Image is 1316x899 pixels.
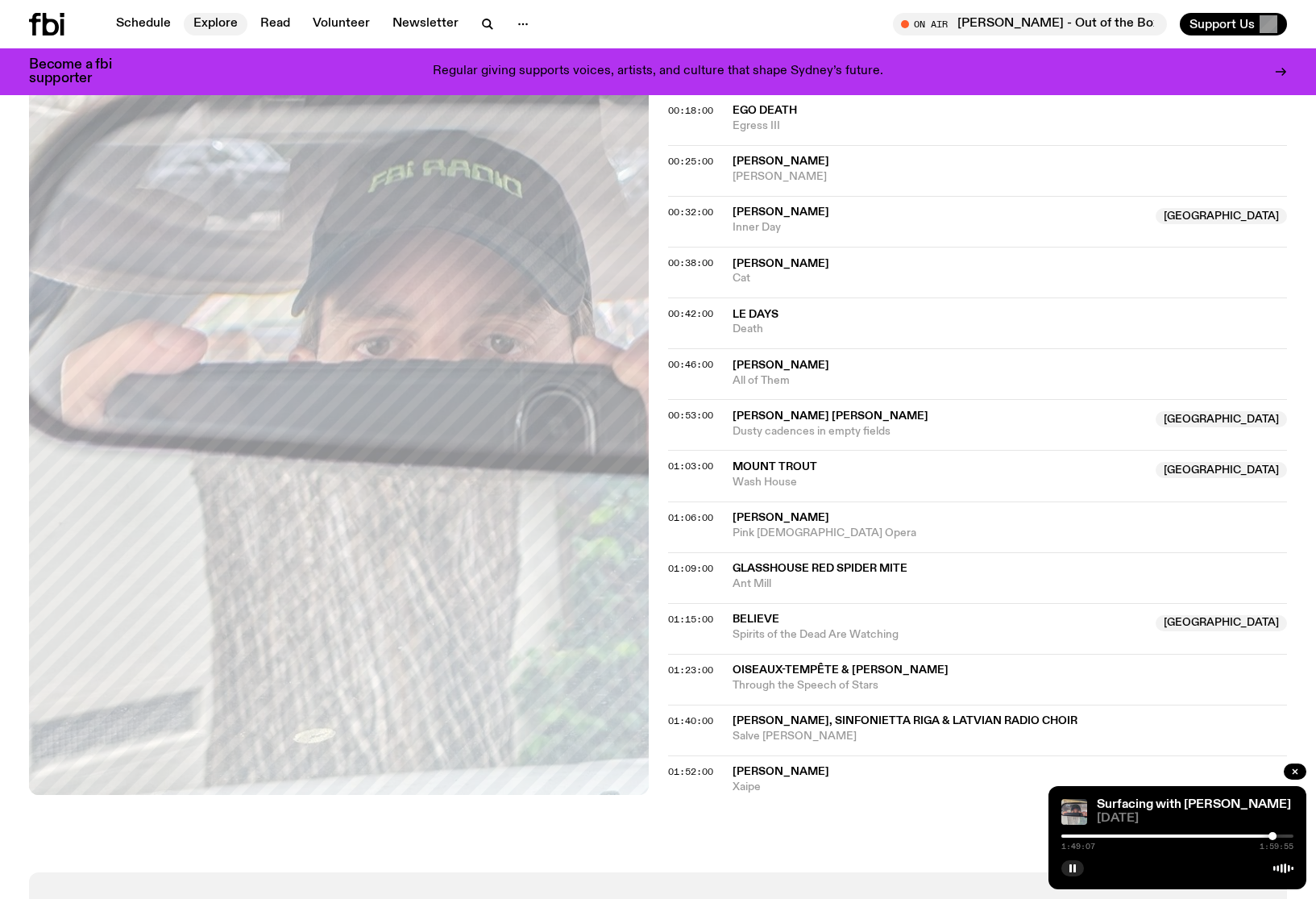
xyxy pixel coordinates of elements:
[733,169,1288,185] span: [PERSON_NAME]
[1156,615,1287,631] span: [GEOGRAPHIC_DATA]
[251,13,300,35] a: Read
[668,360,713,369] button: 00:46:00
[668,307,713,320] span: 00:42:00
[733,119,1288,134] span: Egress III
[733,271,1288,286] span: Cat
[668,511,713,524] span: 01:06:00
[733,220,1147,235] span: Inner Day
[433,65,883,79] p: Regular giving supports voices, artists, and culture that shape Sydney’s future.
[106,13,181,35] a: Schedule
[668,717,713,726] button: 01:40:00
[1097,813,1293,825] span: [DATE]
[733,576,1288,592] span: Ant Mill
[668,106,713,115] button: 00:18:00
[668,462,713,471] button: 01:03:00
[1260,843,1293,851] span: 1:59:55
[733,664,949,676] span: Oiseaux-Tempête & [PERSON_NAME]
[668,460,713,472] span: 01:03:00
[668,615,713,624] button: 01:15:00
[668,259,713,268] button: 00:38:00
[668,256,713,269] span: 00:38:00
[668,358,713,371] span: 00:46:00
[733,424,1147,439] span: Dusty cadences in empty fields
[668,564,713,573] button: 01:09:00
[668,206,713,219] span: 00:32:00
[1156,411,1287,427] span: [GEOGRAPHIC_DATA]
[668,514,713,522] button: 01:06:00
[733,461,817,472] span: Mount Trout
[893,13,1167,35] button: On Air[PERSON_NAME] - Out of the Box
[733,156,829,167] span: [PERSON_NAME]
[1189,17,1255,31] span: Support Us
[668,155,713,168] span: 00:25:00
[668,310,713,318] button: 00:42:00
[668,664,713,676] span: 01:23:00
[733,512,829,523] span: [PERSON_NAME]
[733,766,829,777] span: [PERSON_NAME]
[29,58,132,85] h3: Become a fbi supporter
[733,715,1077,726] span: [PERSON_NAME], Sinfonietta Riga & Latvian Radio Choir
[733,309,778,320] span: Le Days
[733,526,1288,541] span: Pink [DEMOGRAPHIC_DATA] Opera
[733,563,907,574] span: Glasshouse Red Spider Mite
[303,13,380,35] a: Volunteer
[733,206,829,218] span: [PERSON_NAME]
[1180,13,1287,35] button: Support Us
[733,678,1288,693] span: Through the Speech of Stars
[733,780,1288,795] span: Xaipe
[1097,798,1291,811] a: Surfacing with [PERSON_NAME]
[733,729,1288,744] span: Salve [PERSON_NAME]
[668,613,713,626] span: 01:15:00
[668,409,713,422] span: 00:53:00
[668,768,713,776] button: 01:52:00
[668,562,713,575] span: 01:09:00
[668,765,713,778] span: 01:52:00
[668,157,713,166] button: 00:25:00
[733,627,1147,643] span: Spirits of the Dead Are Watching
[383,13,468,35] a: Newsletter
[733,105,797,116] span: Ego Death
[668,666,713,675] button: 01:23:00
[733,475,1147,490] span: Wash House
[733,322,1288,337] span: Death
[733,258,829,269] span: [PERSON_NAME]
[1061,843,1095,851] span: 1:49:07
[184,13,247,35] a: Explore
[1156,462,1287,478] span: [GEOGRAPHIC_DATA]
[668,104,713,117] span: 00:18:00
[733,360,829,371] span: [PERSON_NAME]
[1156,208,1287,224] span: [GEOGRAPHIC_DATA]
[668,714,713,727] span: 01:40:00
[733,614,779,625] span: BELIEVE
[668,208,713,217] button: 00:32:00
[733,410,928,422] span: [PERSON_NAME] [PERSON_NAME]
[733,373,1288,389] span: All of Them
[668,411,713,420] button: 00:53:00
